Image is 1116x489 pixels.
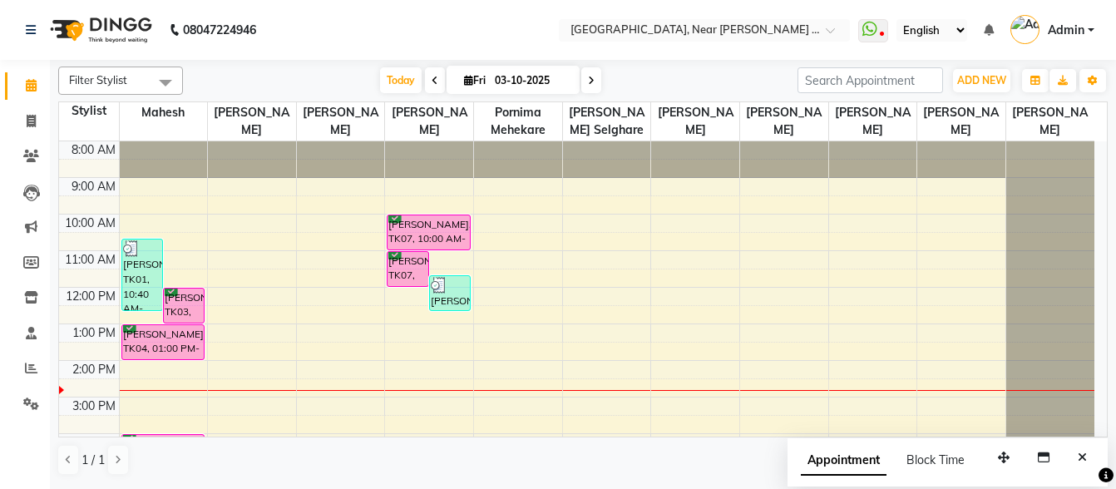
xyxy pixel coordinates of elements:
[801,446,886,476] span: Appointment
[69,324,119,342] div: 1:00 PM
[122,240,163,310] div: [PERSON_NAME], TK01, 10:40 AM-12:40 PM, Basic Hair Cuts, Basic Hair Cuts
[59,102,119,120] div: Stylist
[388,215,470,249] div: [PERSON_NAME], TK07, 10:00 AM-11:00 AM, Sugar Wax - Full Legs
[69,434,119,452] div: 4:00 PM
[829,102,917,141] span: [PERSON_NAME]
[563,102,651,141] span: [PERSON_NAME] Selghare
[490,68,573,93] input: 2025-10-03
[430,276,471,310] div: [PERSON_NAME], TK02, 11:40 AM-12:40 PM, Threading - Eye Brows
[740,102,828,141] span: [PERSON_NAME]
[208,102,296,141] span: [PERSON_NAME]
[69,73,127,86] span: Filter Stylist
[1010,15,1039,44] img: Admin
[42,7,156,53] img: logo
[1070,445,1094,471] button: Close
[460,74,490,86] span: Fri
[62,288,119,305] div: 12:00 PM
[164,289,205,323] div: [PERSON_NAME], TK03, 12:00 PM-01:00 PM, Basic Hair Cuts
[297,102,385,141] span: [PERSON_NAME]
[69,361,119,378] div: 2:00 PM
[68,141,119,159] div: 8:00 AM
[917,102,1005,141] span: [PERSON_NAME]
[957,74,1006,86] span: ADD NEW
[120,102,208,123] span: Mahesh
[388,252,428,286] div: [PERSON_NAME], TK07, 11:00 AM-12:00 PM, Sugar Wax - Full Hands
[1048,22,1084,39] span: Admin
[1006,102,1094,141] span: [PERSON_NAME]
[81,452,105,469] span: 1 / 1
[122,435,205,469] div: [PERSON_NAME], TK05, 04:00 PM-05:00 PM, Basic Hair Cuts
[797,67,943,93] input: Search Appointment
[62,251,119,269] div: 11:00 AM
[380,67,422,93] span: Today
[68,178,119,195] div: 9:00 AM
[122,325,205,359] div: [PERSON_NAME], TK04, 01:00 PM-02:00 PM, Basic Hair Cuts
[385,102,473,141] span: [PERSON_NAME]
[69,398,119,415] div: 3:00 PM
[183,7,256,53] b: 08047224946
[906,452,965,467] span: Block Time
[62,215,119,232] div: 10:00 AM
[474,102,562,141] span: Pornima Mehekare
[651,102,739,141] span: [PERSON_NAME]
[953,69,1010,92] button: ADD NEW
